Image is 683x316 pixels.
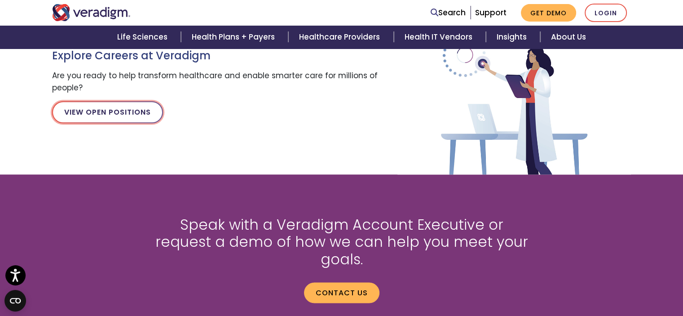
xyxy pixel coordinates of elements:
a: Login [585,4,627,22]
a: Healthcare Providers [288,26,393,49]
h3: Explore Careers at Veradigm [52,49,384,62]
img: Veradigm logo [52,4,131,21]
p: Are you ready to help transform healthcare and enable smarter care for millions of people? [52,70,384,94]
a: View Open Positions [52,101,163,123]
a: Health IT Vendors [394,26,486,49]
a: Support [475,7,507,18]
a: Insights [486,26,540,49]
a: Get Demo [521,4,576,22]
a: Contact us [304,282,379,303]
a: About Us [540,26,597,49]
button: Open CMP widget [4,290,26,312]
h2: Speak with a Veradigm Account Executive or request a demo of how we can help you meet your goals. [151,216,533,268]
a: Life Sciences [106,26,181,49]
a: Search [431,7,466,19]
a: Health Plans + Payers [181,26,288,49]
